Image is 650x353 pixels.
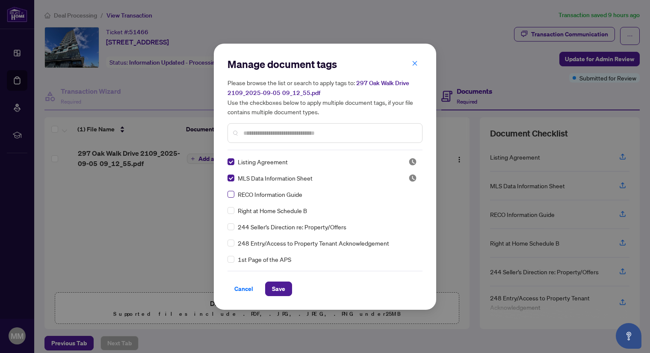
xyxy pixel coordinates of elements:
span: MLS Data Information Sheet [238,173,313,183]
span: Right at Home Schedule B [238,206,307,215]
span: 297 Oak Walk Drive 2109_2025-09-05 09_12_55.pdf [227,79,409,97]
span: 1st Page of the APS [238,255,291,264]
span: 244 Seller’s Direction re: Property/Offers [238,222,346,231]
span: Cancel [234,282,253,296]
span: 248 Entry/Access to Property Tenant Acknowledgement [238,238,389,248]
button: Open asap [616,323,641,349]
h5: Please browse the list or search to apply tags to: Use the checkboxes below to apply multiple doc... [227,78,422,116]
span: RECO Information Guide [238,190,302,199]
span: Pending Review [408,174,417,182]
span: Save [272,282,285,296]
button: Save [265,282,292,296]
img: status [408,157,417,166]
button: Cancel [227,282,260,296]
span: close [412,60,418,66]
span: Pending Review [408,157,417,166]
img: status [408,174,417,182]
h2: Manage document tags [227,57,422,71]
span: Listing Agreement [238,157,288,166]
